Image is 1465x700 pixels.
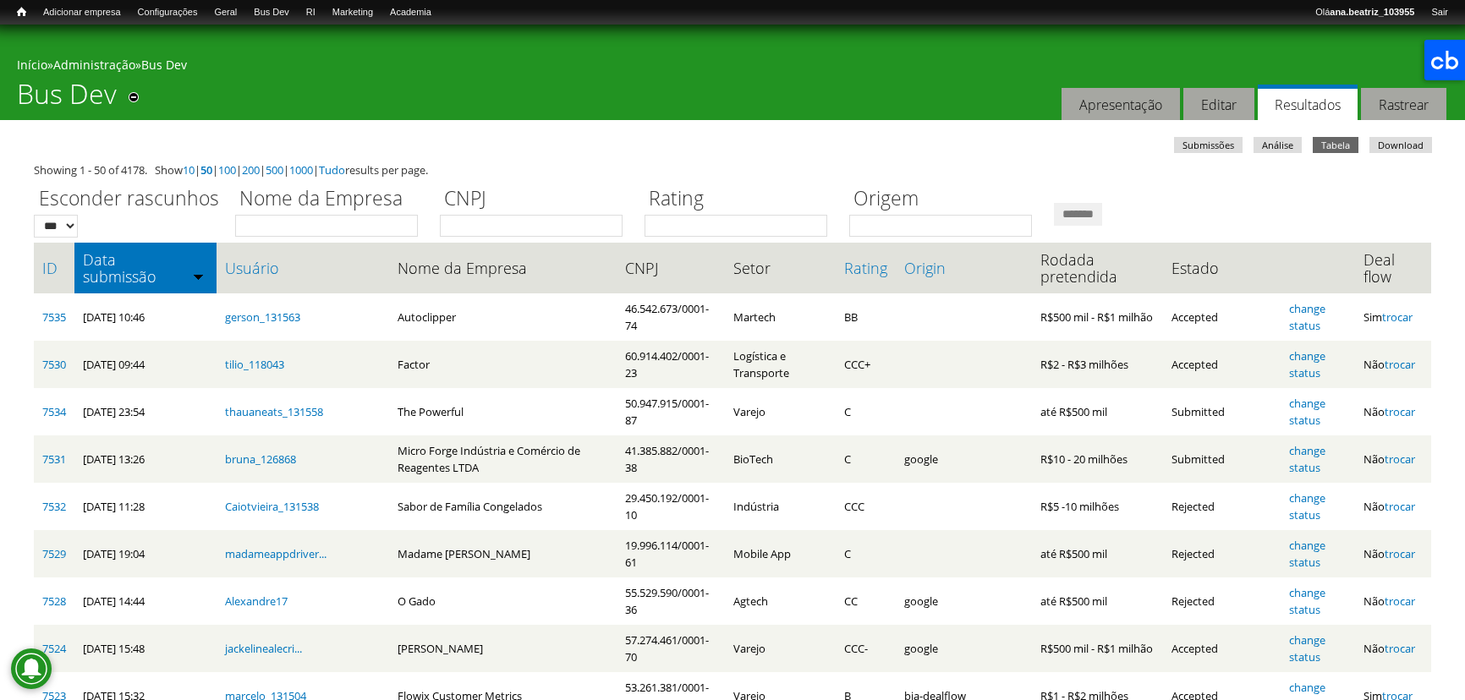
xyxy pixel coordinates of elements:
a: Submissões [1174,137,1243,153]
a: 7530 [42,357,66,372]
td: Não [1355,341,1431,388]
a: Bus Dev [141,57,187,73]
div: Showing 1 - 50 of 4178. Show | | | | | | results per page. [34,161,1431,178]
td: Submitted [1163,435,1281,483]
td: até R$500 mil [1032,577,1163,625]
a: Marketing [324,4,381,21]
a: 100 [218,162,236,178]
td: Factor [389,341,617,388]
label: Esconder rascunhos [34,184,224,215]
td: R$500 mil - R$1 milhão [1032,625,1163,672]
td: Logística e Transporte [725,341,835,388]
span: Início [17,6,26,18]
td: até R$500 mil [1032,530,1163,577]
td: C [836,435,896,483]
a: Adicionar empresa [35,4,129,21]
td: BioTech [725,435,835,483]
td: The Powerful [389,388,617,435]
td: Varejo [725,388,835,435]
th: Setor [725,243,835,293]
a: trocar [1385,593,1415,609]
td: Rejected [1163,483,1281,530]
a: Bus Dev [245,4,298,21]
a: Apresentação [1062,88,1180,121]
a: Oláana.beatriz_103955 [1307,4,1423,21]
th: Nome da Empresa [389,243,617,293]
a: 7535 [42,309,66,325]
a: trocar [1385,357,1415,372]
td: 50.947.915/0001-87 [617,388,725,435]
a: Usuário [225,260,381,276]
td: [DATE] 19:04 [74,530,217,577]
td: Não [1355,625,1431,672]
a: 200 [242,162,260,178]
a: change status [1289,301,1325,333]
label: Rating [645,184,838,215]
a: 7524 [42,641,66,656]
td: O Gado [389,577,617,625]
td: CC [836,577,896,625]
a: Início [8,4,35,20]
td: Mobile App [725,530,835,577]
td: [DATE] 11:28 [74,483,217,530]
a: trocar [1385,641,1415,656]
a: jackelinealecri... [225,641,302,656]
a: change status [1289,443,1325,475]
a: trocar [1385,546,1415,561]
td: Não [1355,483,1431,530]
a: Resultados [1258,85,1358,121]
a: gerson_131563 [225,309,300,325]
td: BB [836,293,896,341]
a: Análise [1254,137,1302,153]
a: change status [1289,490,1325,522]
td: Não [1355,388,1431,435]
a: Caiotvieira_131538 [225,499,319,514]
a: thauaneats_131558 [225,404,323,419]
a: Academia [381,4,440,21]
td: [PERSON_NAME] [389,625,617,672]
td: [DATE] 14:44 [74,577,217,625]
td: google [896,577,1033,625]
a: Configurações [129,4,206,21]
a: Editar [1183,88,1254,121]
a: ID [42,260,66,276]
a: change status [1289,396,1325,428]
a: trocar [1385,451,1415,467]
td: R$2 - R$3 milhões [1032,341,1163,388]
td: Não [1355,435,1431,483]
td: Martech [725,293,835,341]
a: Início [17,57,47,73]
a: tilio_118043 [225,357,284,372]
td: Micro Forge Indústria e Comércio de Reagentes LTDA [389,435,617,483]
a: bruna_126868 [225,451,296,467]
td: [DATE] 09:44 [74,341,217,388]
td: [DATE] 13:26 [74,435,217,483]
td: Accepted [1163,625,1281,672]
a: madameappdriver... [225,546,326,561]
a: 1000 [289,162,313,178]
td: google [896,625,1033,672]
td: Submitted [1163,388,1281,435]
a: 7532 [42,499,66,514]
td: R$500 mil - R$1 milhão [1032,293,1163,341]
label: CNPJ [440,184,634,215]
strong: ana.beatriz_103955 [1330,7,1414,17]
td: Não [1355,530,1431,577]
a: Data submissão [83,251,208,285]
td: Sim [1355,293,1431,341]
a: Tudo [319,162,345,178]
a: Rastrear [1361,88,1446,121]
a: Alexandre17 [225,593,288,609]
td: 46.542.673/0001-74 [617,293,725,341]
a: change status [1289,632,1325,664]
td: [DATE] 15:48 [74,625,217,672]
a: Geral [206,4,245,21]
td: Não [1355,577,1431,625]
label: Origem [849,184,1043,215]
div: » » [17,57,1448,78]
td: C [836,530,896,577]
a: change status [1289,538,1325,570]
a: 10 [183,162,195,178]
td: CCC- [836,625,896,672]
td: até R$500 mil [1032,388,1163,435]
